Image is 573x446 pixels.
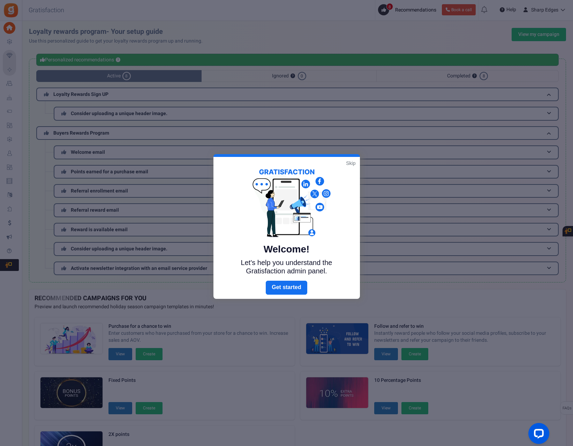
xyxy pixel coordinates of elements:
p: Let's help you understand the Gratisfaction admin panel. [229,258,344,275]
a: Next [266,281,307,295]
a: Skip [346,160,355,167]
h5: Welcome! [229,244,344,255]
